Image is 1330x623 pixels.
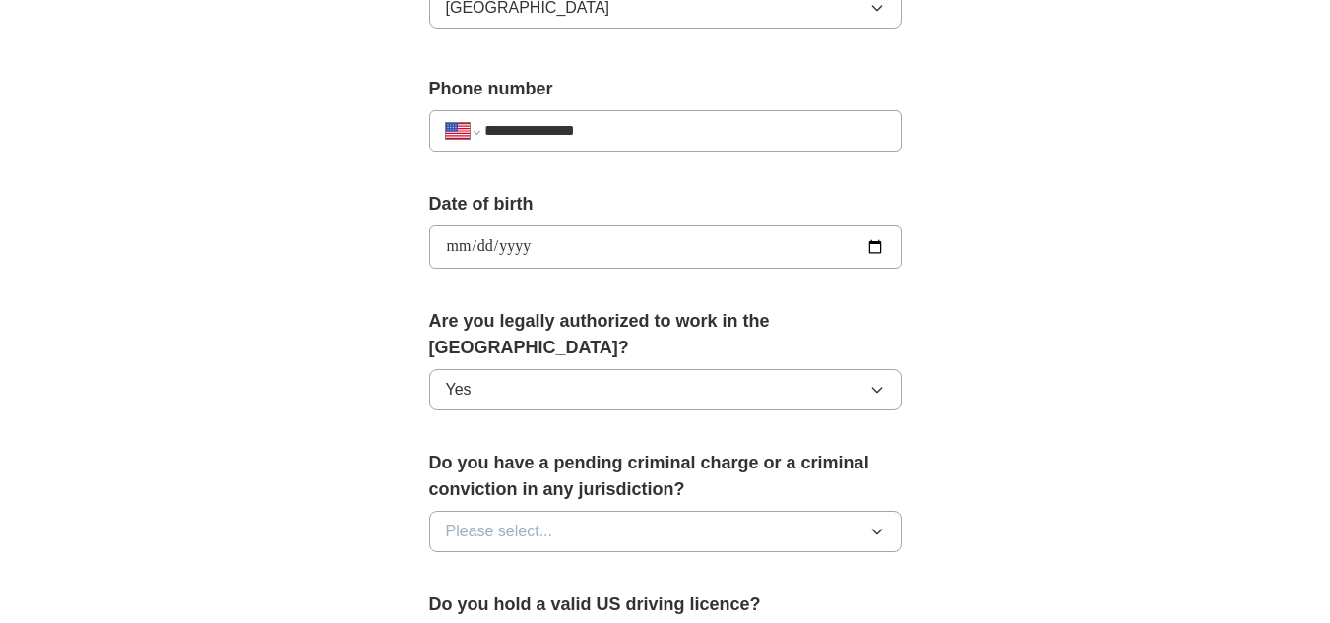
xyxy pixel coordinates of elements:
span: Please select... [446,520,553,543]
label: Phone number [429,76,902,102]
label: Are you legally authorized to work in the [GEOGRAPHIC_DATA]? [429,308,902,361]
label: Do you have a pending criminal charge or a criminal conviction in any jurisdiction? [429,450,902,503]
button: Please select... [429,511,902,552]
button: Yes [429,369,902,410]
label: Date of birth [429,191,902,218]
span: Yes [446,378,472,402]
label: Do you hold a valid US driving licence? [429,592,902,618]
